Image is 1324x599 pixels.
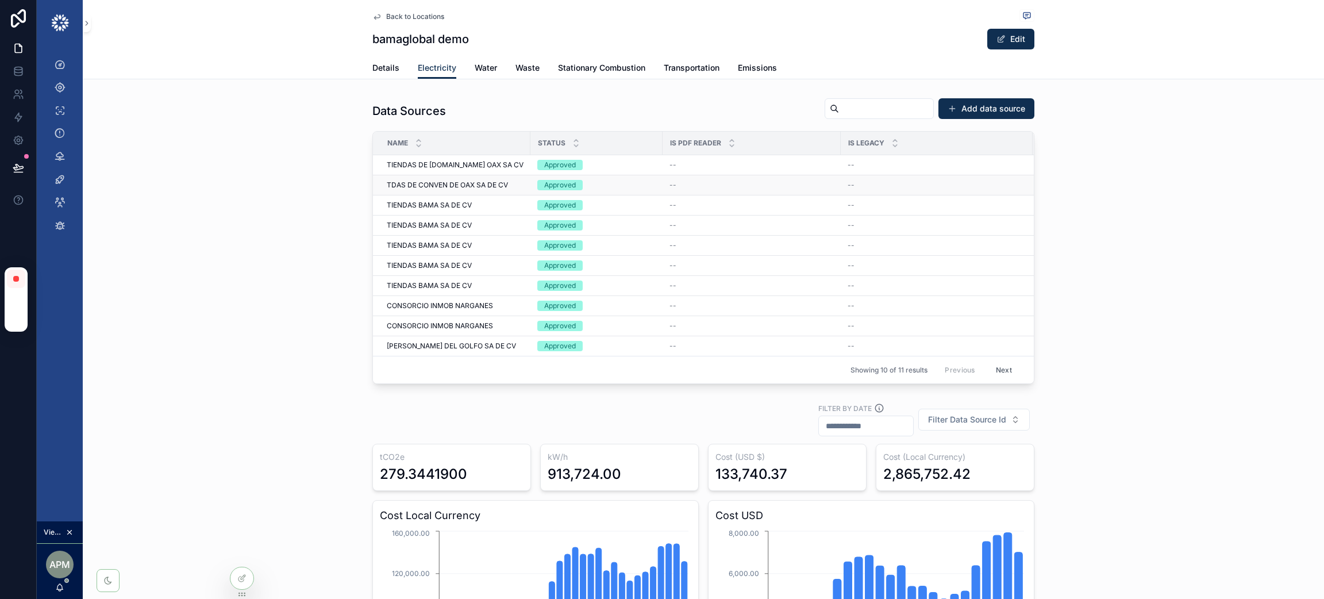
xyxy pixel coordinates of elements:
span: TIENDAS BAMA SA DE CV [387,201,472,210]
a: TIENDAS BAMA SA DE CV [387,201,524,210]
a: -- [848,261,1026,270]
a: Approved [537,281,656,291]
a: -- [848,321,1026,331]
a: -- [669,341,834,351]
h3: kW/h [548,451,691,463]
span: TDAS DE CONVEN DE OAX SA DE CV [387,181,508,190]
span: Is PDF Reader [670,139,721,148]
a: Approved [537,200,656,210]
button: Edit [987,29,1034,49]
span: Waste [515,62,540,74]
a: -- [848,341,1026,351]
span: Name [387,139,408,148]
a: Electricity [418,57,456,79]
a: -- [848,201,1026,210]
div: Approved [544,281,576,291]
a: -- [848,301,1026,310]
span: -- [848,160,855,170]
a: Approved [537,220,656,231]
div: Approved [544,260,576,271]
a: TIENDAS DE [DOMAIN_NAME] OAX SA CV [387,160,524,170]
h3: Cost (USD $) [715,451,859,463]
span: Details [372,62,399,74]
span: -- [848,281,855,290]
a: 7300 [1033,160,1105,170]
span: 7299 [1033,181,1105,190]
span: TIENDAS BAMA SA DE CV [387,261,472,270]
a: 7297 [1033,221,1105,230]
a: -- [669,321,834,331]
a: Back to Locations [372,12,444,21]
div: Approved [544,301,576,311]
span: Showing 10 of 11 results [850,366,927,375]
a: Approved [537,260,656,271]
span: -- [848,321,855,331]
span: -- [669,221,676,230]
a: CONSORCIO INMOB NARGANES [387,301,524,310]
div: 2,865,752.42 [883,465,971,483]
a: Water [475,57,497,80]
a: 7292 [1033,321,1105,331]
a: TIENDAS BAMA SA DE CV [387,221,524,230]
a: -- [669,201,834,210]
span: -- [669,321,676,331]
h3: Cost (Local Currency) [883,451,1027,463]
img: App logo [51,14,70,32]
span: Transportation [664,62,719,74]
label: Filter by Date [818,403,872,413]
span: TIENDAS BAMA SA DE CV [387,221,472,230]
h3: tCO2e [380,451,524,463]
a: 7296 [1033,241,1105,250]
span: -- [848,341,855,351]
a: TIENDAS BAMA SA DE CV [387,241,524,250]
span: -- [669,281,676,290]
a: 7293 [1033,301,1105,310]
a: -- [848,160,1026,170]
span: Back to Locations [386,12,444,21]
span: TIENDAS BAMA SA DE CV [387,241,472,250]
div: Approved [544,341,576,351]
h3: Cost Local Currency [380,508,691,524]
a: Approved [537,301,656,311]
span: Status [538,139,565,148]
span: Emissions [738,62,777,74]
div: Approved [544,200,576,210]
a: 7298 [1033,201,1105,210]
a: -- [848,281,1026,290]
a: TIENDAS BAMA SA DE CV [387,281,524,290]
a: Approved [537,240,656,251]
a: Stationary Combustion [558,57,645,80]
a: 7294 [1033,281,1105,290]
a: Approved [537,180,656,190]
span: -- [848,221,855,230]
a: -- [669,160,834,170]
a: Transportation [664,57,719,80]
span: -- [669,160,676,170]
span: [PERSON_NAME] DEL GOLFO SA DE CV [387,341,516,351]
a: -- [669,221,834,230]
div: Approved [544,220,576,231]
a: -- [669,241,834,250]
div: Approved [544,160,576,170]
button: Add data source [938,98,1034,119]
span: CONSORCIO INMOB NARGANES [387,321,493,331]
span: -- [669,261,676,270]
span: -- [848,261,855,270]
span: -- [669,341,676,351]
button: Select Button [918,409,1030,431]
a: 7295 [1033,261,1105,270]
a: -- [669,301,834,310]
span: -- [848,301,855,310]
span: Filter Data Source Id [928,414,1006,425]
button: Next [988,361,1020,379]
a: TIENDAS BAMA SA DE CV [387,261,524,270]
span: Stationary Combustion [558,62,645,74]
div: Approved [544,240,576,251]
